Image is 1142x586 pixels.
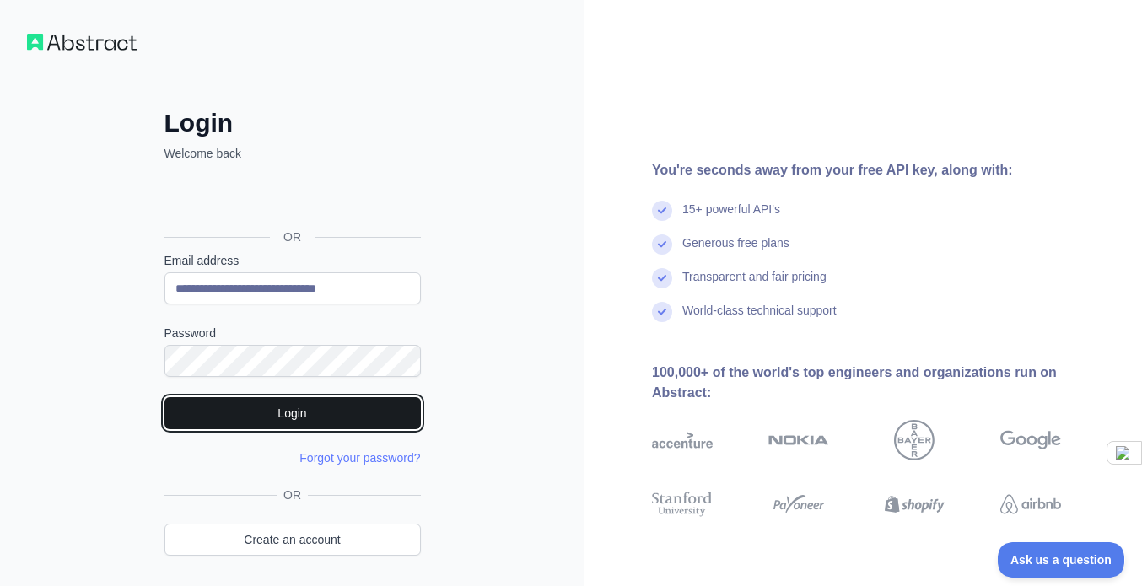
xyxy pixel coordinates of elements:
img: check mark [652,268,672,288]
iframe: Toggle Customer Support [998,542,1125,578]
button: Login [164,397,421,429]
div: Transparent and fair pricing [682,268,827,302]
a: Create an account [164,524,421,556]
img: nokia [768,420,829,460]
img: accenture [652,420,713,460]
iframe: Sign in with Google Button [156,180,426,218]
div: You're seconds away from your free API key, along with: [652,160,1115,180]
img: DB_AMPERSAND_Pantone.svg [1116,446,1133,460]
p: Welcome back [164,145,421,162]
img: google [1000,420,1061,460]
img: stanford university [652,489,713,519]
img: check mark [652,302,672,322]
img: payoneer [768,489,829,519]
h2: Login [164,108,421,138]
img: check mark [652,201,672,221]
div: Generous free plans [682,234,789,268]
div: World-class technical support [682,302,837,336]
label: Password [164,325,421,341]
label: Email address [164,252,421,269]
img: Workflow [27,34,137,51]
span: OR [277,487,308,503]
div: 15+ powerful API's [682,201,780,234]
img: bayer [894,420,935,460]
a: Forgot your password? [299,451,420,465]
img: check mark [652,234,672,255]
div: 100,000+ of the world's top engineers and organizations run on Abstract: [652,363,1115,403]
span: OR [270,228,315,245]
img: airbnb [1000,489,1061,519]
img: shopify [885,489,945,519]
